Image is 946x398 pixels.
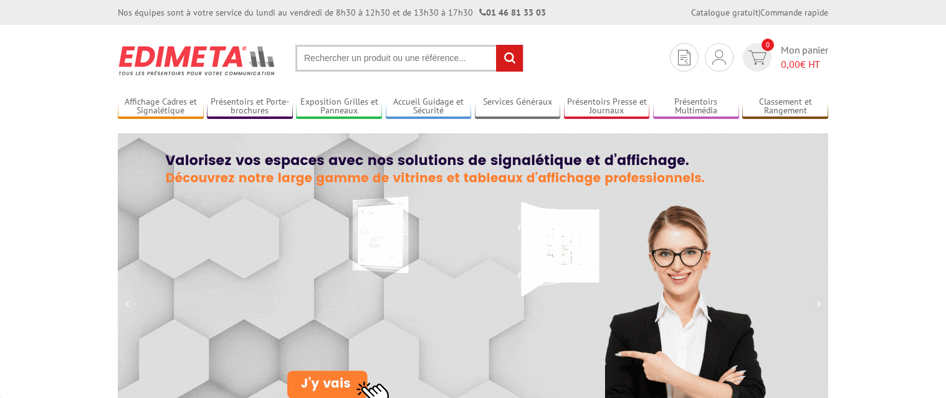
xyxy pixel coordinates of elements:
span: 0 [762,39,774,51]
img: devis rapide [678,50,690,65]
a: devis rapide 0 Mon panier 0,00€ HT [740,43,828,72]
a: Commande rapide [760,7,828,18]
a: Accueil Guidage et Sécurité [386,97,472,117]
a: Exposition Grilles et Panneaux [296,97,382,117]
span: 0,00 [781,58,800,70]
a: Affichage Cadres et Signalétique [118,97,204,117]
a: Catalogue gratuit [691,7,758,18]
img: Présentoir, panneau, stand - Edimeta - PLV, affichage, mobilier bureau, entreprise [118,37,277,83]
span: € HT [781,57,828,72]
div: | [691,6,828,19]
a: Présentoirs et Porte-brochures [207,97,293,117]
input: rechercher [496,45,523,72]
a: Services Généraux [475,97,561,117]
input: Rechercher un produit ou une référence... [295,45,523,72]
div: Nos équipes sont à votre service du lundi au vendredi de 8h30 à 12h30 et de 13h30 à 17h30 [118,6,546,19]
strong: 01 46 81 33 03 [479,7,546,18]
a: Présentoirs Presse et Journaux [564,97,650,117]
span: Mon panier [781,43,828,72]
img: devis rapide [712,50,726,65]
a: Présentoirs Multimédia [653,97,739,117]
a: Classement et Rangement [742,97,828,117]
img: devis rapide [748,50,767,65]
